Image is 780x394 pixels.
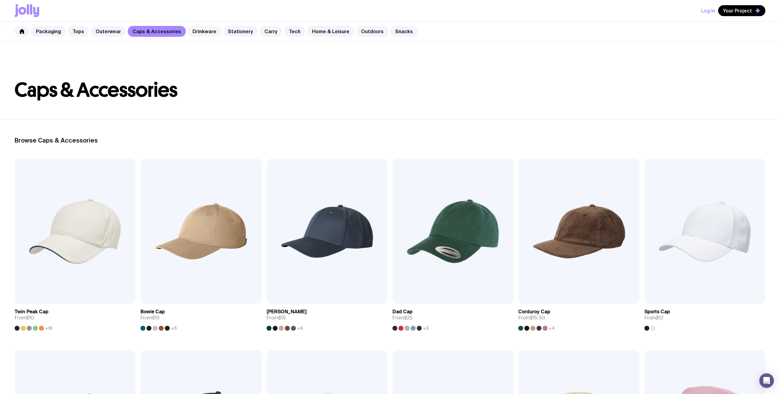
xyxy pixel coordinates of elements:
[152,315,160,321] span: $15
[260,26,282,37] a: Carry
[15,304,136,331] a: Twin Peak CapFrom$10+16
[140,315,160,321] span: From
[392,315,413,321] span: From
[518,309,550,315] h3: Corduroy Cap
[404,315,413,321] span: $25
[188,26,221,37] a: Drinkware
[644,309,670,315] h3: Sports Cap
[171,326,177,331] span: +6
[223,26,258,37] a: Stationery
[549,326,555,331] span: +4
[267,309,307,315] h3: [PERSON_NAME]
[15,315,34,321] span: From
[15,80,765,100] h1: Caps & Accessories
[307,26,354,37] a: Home & Leisure
[718,5,765,16] button: Your Project
[644,315,663,321] span: From
[284,26,305,37] a: Tech
[390,26,418,37] a: Snacks
[68,26,89,37] a: Tops
[128,26,186,37] a: Caps & Accessories
[45,326,52,331] span: +16
[140,304,261,331] a: Bowie CapFrom$15+6
[297,326,303,331] span: +6
[140,309,165,315] h3: Bowie Cap
[15,137,765,144] h2: Browse Caps & Accessories
[759,373,774,388] div: Open Intercom Messenger
[356,26,388,37] a: Outdoors
[644,304,765,331] a: Sports CapFrom$12
[278,315,286,321] span: $15
[31,26,66,37] a: Packaging
[392,304,513,331] a: Dad CapFrom$25+3
[656,315,663,321] span: $12
[518,304,639,331] a: Corduroy CapFrom$15.50+4
[423,326,429,331] span: +3
[723,8,752,14] span: Your Project
[267,315,286,321] span: From
[701,5,715,16] button: Log In
[91,26,126,37] a: Outerwear
[518,315,545,321] span: From
[267,304,388,331] a: [PERSON_NAME]From$15+6
[530,315,545,321] span: $15.50
[392,309,413,315] h3: Dad Cap
[15,309,48,315] h3: Twin Peak Cap
[26,315,34,321] span: $10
